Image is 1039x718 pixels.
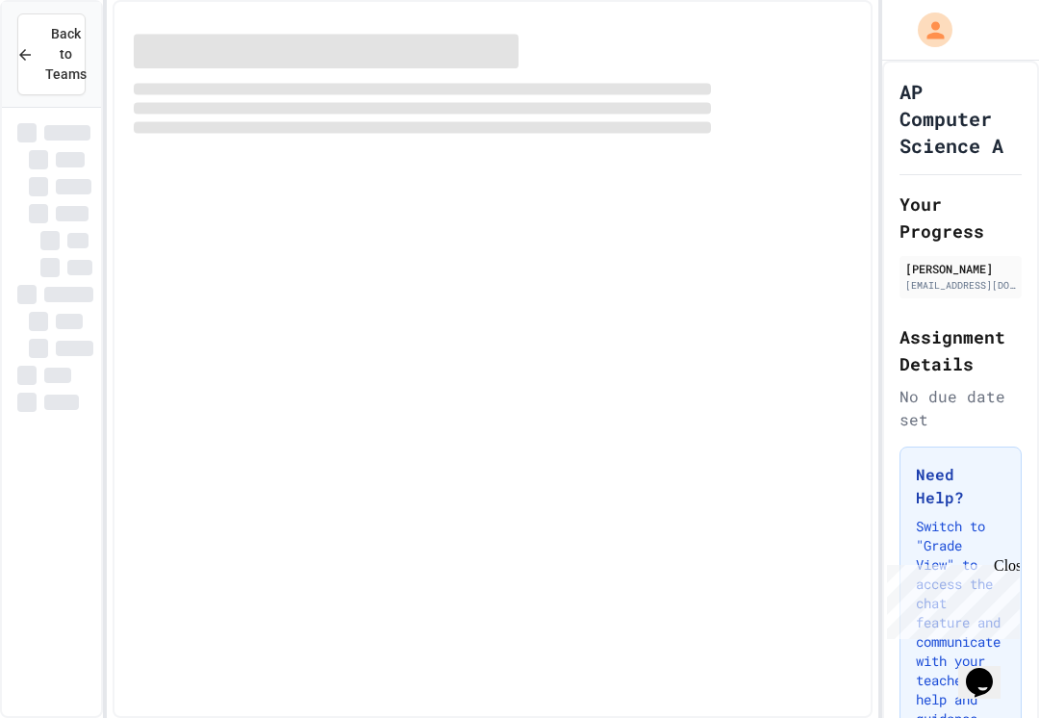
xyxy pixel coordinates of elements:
h2: Assignment Details [900,323,1022,377]
h3: Need Help? [916,463,1005,509]
button: Back to Teams [17,13,86,95]
iframe: chat widget [879,557,1020,639]
div: [EMAIL_ADDRESS][DOMAIN_NAME] [905,278,1016,293]
iframe: chat widget [958,641,1020,699]
h1: AP Computer Science A [900,78,1022,159]
div: No due date set [900,385,1022,431]
div: My Account [898,8,957,52]
div: Chat with us now!Close [8,8,133,122]
div: [PERSON_NAME] [905,260,1016,277]
h2: Your Progress [900,191,1022,244]
span: Back to Teams [45,24,87,85]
